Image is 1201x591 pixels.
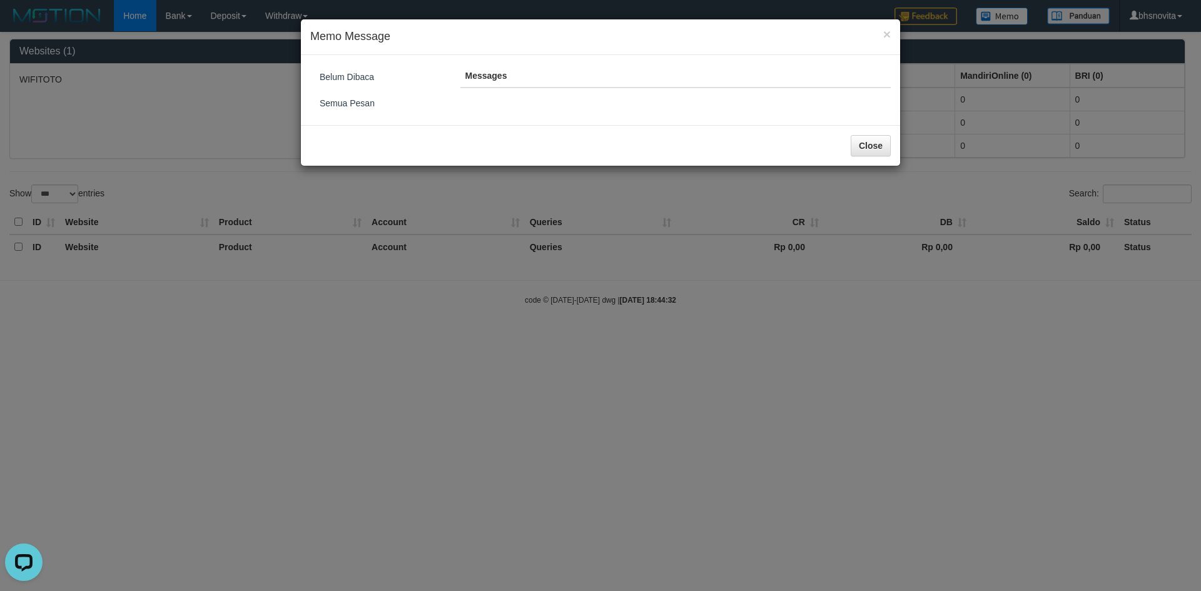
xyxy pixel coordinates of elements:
a: Semua Pesan [310,91,442,116]
span: × [883,27,891,41]
a: Belum Dibaca [310,64,442,89]
span: Memo Message [310,30,390,43]
button: Open LiveChat chat widget [5,5,43,43]
button: Close [883,28,891,41]
th: Messages [460,64,891,88]
button: Close [851,135,891,156]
